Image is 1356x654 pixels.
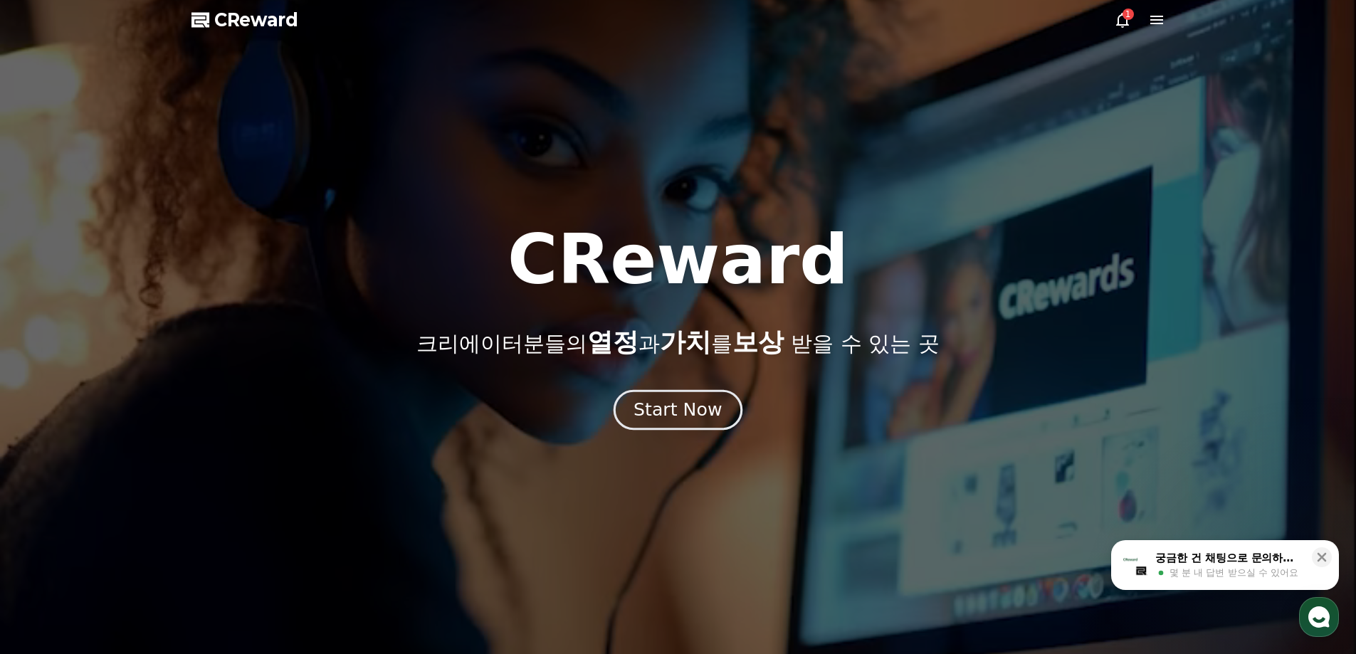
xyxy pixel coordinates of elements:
span: 가치 [660,327,711,357]
span: CReward [214,9,298,31]
div: 1 [1123,9,1134,20]
a: CReward [191,9,298,31]
a: 1 [1114,11,1131,28]
h1: CReward [508,226,848,294]
span: 설정 [220,473,237,484]
a: 대화 [94,451,184,487]
p: 크리에이터분들의 과 를 받을 수 있는 곳 [416,328,939,357]
div: Start Now [634,398,722,422]
span: 열정 [587,327,638,357]
button: Start Now [614,389,742,430]
a: Start Now [616,405,740,418]
span: 대화 [130,473,147,485]
span: 보상 [732,327,784,357]
span: 홈 [45,473,53,484]
a: 홈 [4,451,94,487]
a: 설정 [184,451,273,487]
